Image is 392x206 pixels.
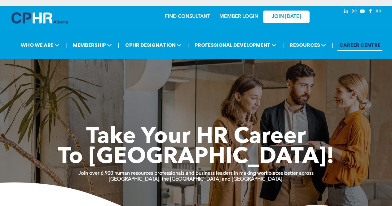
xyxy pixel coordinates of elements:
[19,39,61,51] span: WHO WE ARE
[359,8,366,16] a: youtube
[109,177,284,182] strong: [GEOGRAPHIC_DATA], the [GEOGRAPHIC_DATA] and [GEOGRAPHIC_DATA].
[367,8,374,16] a: facebook
[337,39,382,51] a: CAREER CENTRE
[282,39,284,51] li: |
[343,8,350,16] a: linkedin
[118,39,119,51] li: |
[71,39,114,51] span: MEMBERSHIP
[78,171,314,176] strong: Join over 6,900 human resources professionals and business leaders in making workplaces better ac...
[123,39,183,51] span: CPHR DESIGNATION
[86,126,306,148] span: Take Your HR Career
[332,39,333,51] li: |
[288,39,328,51] span: RESOURCES
[11,12,68,24] img: A blue and white logo for cp alberta
[65,39,67,51] li: |
[165,14,210,19] a: FIND CONSULTANT
[193,39,278,51] span: PROFESSIONAL DEVELOPMENT
[219,14,258,19] a: MEMBER LOGIN
[263,11,310,23] a: JOIN [DATE]
[375,8,382,16] a: Social network
[187,39,189,51] li: |
[58,146,334,169] span: To [GEOGRAPHIC_DATA]!
[272,14,301,20] span: JOIN [DATE]
[351,8,358,16] a: instagram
